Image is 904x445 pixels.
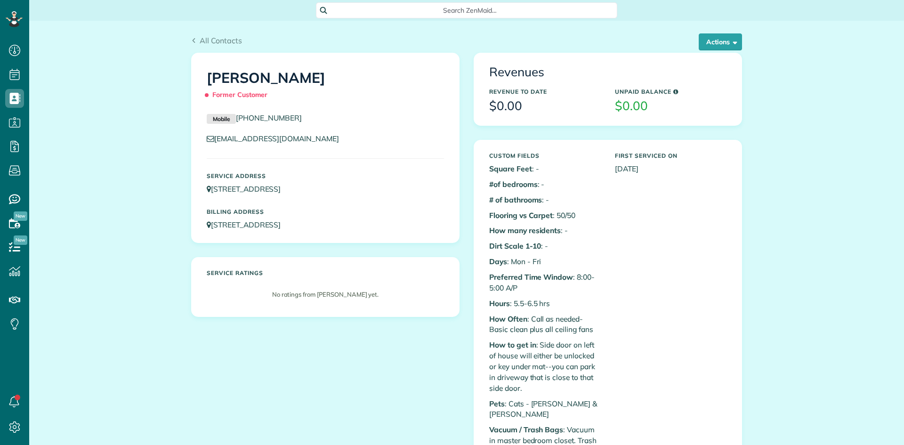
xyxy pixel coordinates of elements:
b: Preferred Time Window [489,272,573,282]
p: : Call as needed- Basic clean plus all ceiling fans [489,314,601,335]
b: Square Feet [489,164,532,173]
h5: Custom Fields [489,153,601,159]
b: #of bedrooms [489,179,538,189]
h1: [PERSON_NAME] [207,70,444,103]
a: [STREET_ADDRESS] [207,184,290,194]
a: [STREET_ADDRESS] [207,220,290,229]
p: : - [489,225,601,236]
p: : Side door on left of house will either be unlocked or key under mat--you can park in driveway t... [489,340,601,393]
p: : 5.5-6.5 hrs [489,298,601,309]
p: : - [489,163,601,174]
p: : Mon - Fri [489,256,601,267]
b: Days [489,257,507,266]
small: Mobile [207,114,236,124]
h5: First Serviced On [615,153,726,159]
p: : 8:00-5:00 A/P [489,272,601,293]
h3: $0.00 [615,99,726,113]
h5: Billing Address [207,209,444,215]
b: # of bathrooms [489,195,542,204]
span: All Contacts [200,36,242,45]
a: [EMAIL_ADDRESS][DOMAIN_NAME] [207,134,348,143]
b: Dirt Scale 1-10 [489,241,541,251]
p: : - [489,194,601,205]
b: Flooring vs Carpet [489,210,553,220]
span: Former Customer [207,87,272,103]
h5: Unpaid Balance [615,89,726,95]
p: No ratings from [PERSON_NAME] yet. [211,290,439,299]
h3: $0.00 [489,99,601,113]
b: Vacuum / Trash Bags [489,425,563,434]
h5: Service ratings [207,270,444,276]
p: : 50/50 [489,210,601,221]
a: All Contacts [191,35,242,46]
h5: Revenue to Date [489,89,601,95]
p: : - [489,241,601,251]
b: Pets [489,399,505,408]
b: Hours [489,299,510,308]
b: How many residents [489,226,561,235]
b: How Often [489,314,527,324]
p: : Cats - [PERSON_NAME] & [PERSON_NAME] [489,398,601,420]
h5: Service Address [207,173,444,179]
span: New [14,211,27,221]
a: Mobile[PHONE_NUMBER] [207,113,302,122]
b: How to get in [489,340,536,349]
button: Actions [699,33,742,50]
span: New [14,235,27,245]
h3: Revenues [489,65,726,79]
p: [DATE] [615,163,726,174]
p: : - [489,179,601,190]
